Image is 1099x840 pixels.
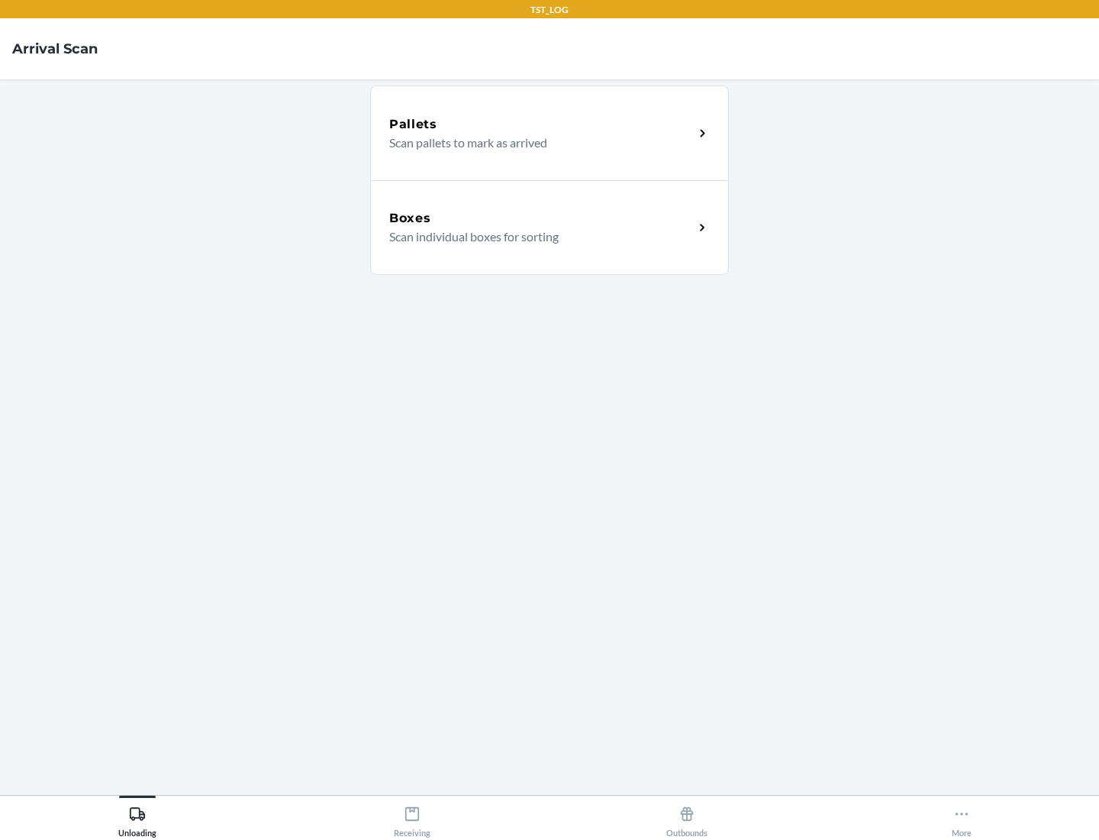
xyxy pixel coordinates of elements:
a: PalletsScan pallets to mark as arrived [370,86,729,180]
p: Scan pallets to mark as arrived [389,134,682,152]
div: Unloading [118,800,156,838]
button: More [824,796,1099,838]
a: BoxesScan individual boxes for sorting [370,180,729,275]
div: Receiving [394,800,430,838]
button: Receiving [275,796,549,838]
h5: Boxes [389,209,431,228]
h4: Arrival Scan [12,39,98,59]
p: Scan individual boxes for sorting [389,228,682,246]
div: Outbounds [666,800,707,838]
div: More [952,800,972,838]
h5: Pallets [389,115,437,134]
button: Outbounds [549,796,824,838]
p: TST_LOG [530,3,569,17]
